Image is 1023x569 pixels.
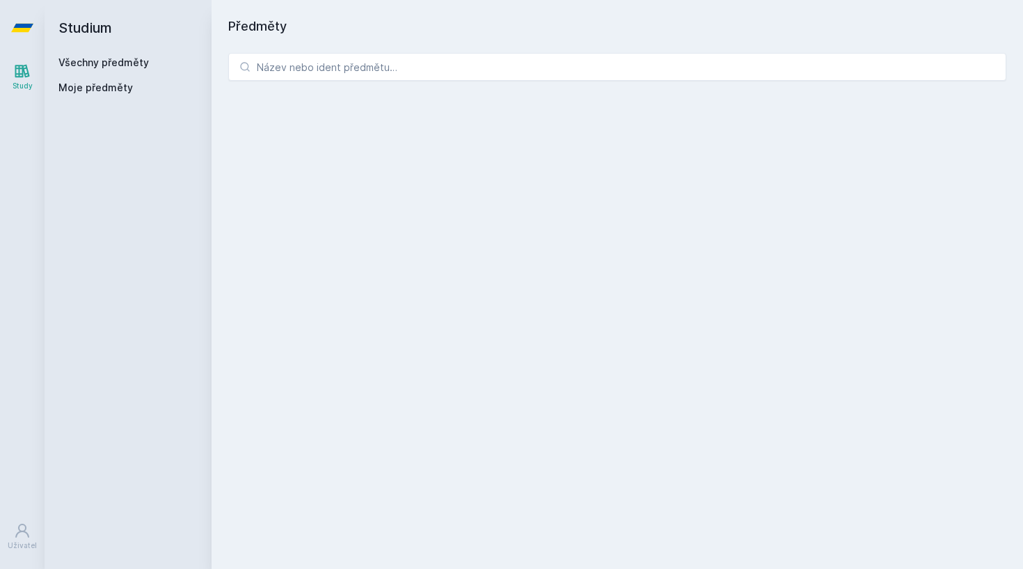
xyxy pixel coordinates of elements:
[13,81,33,91] div: Study
[3,56,42,98] a: Study
[228,53,1006,81] input: Název nebo ident předmětu…
[8,540,37,551] div: Uživatel
[228,17,1006,36] h1: Předměty
[58,81,133,95] span: Moje předměty
[58,56,149,68] a: Všechny předměty
[3,515,42,558] a: Uživatel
